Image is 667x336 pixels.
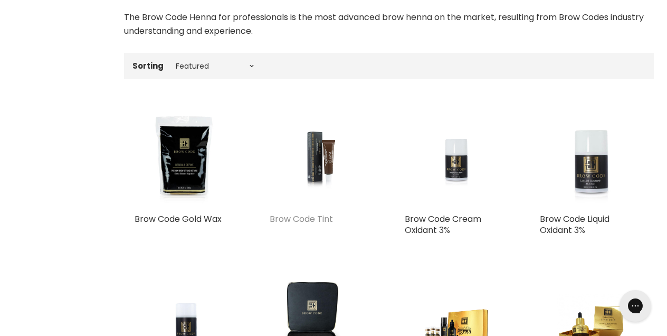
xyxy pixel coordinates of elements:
iframe: Gorgias live chat messenger [614,286,656,325]
a: Brow Code Gold Wax [135,213,222,225]
img: Brow Code Tint [287,105,356,208]
span: The Brow Code Henna for professionals is the most advanced brow henna on the market, resulting fr... [124,11,644,37]
img: Brow Code Cream Oxidant 3% [422,105,491,208]
a: Brow Code Tint [270,213,333,225]
img: Brow Code Liquid Oxidant 3% [540,105,643,208]
a: Brow Code Cream Oxidant 3% [405,213,481,236]
a: Brow Code Tint [270,105,373,208]
a: Brow Code Liquid Oxidant 3% [540,213,609,236]
img: Brow Code Gold Wax [135,105,238,208]
a: Brow Code Cream Oxidant 3% [405,105,508,208]
label: Sorting [132,61,164,70]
